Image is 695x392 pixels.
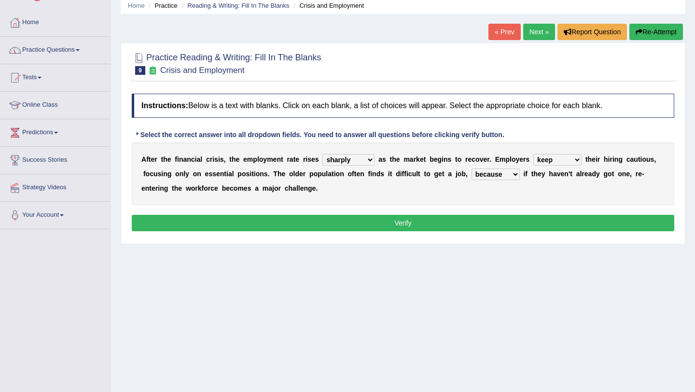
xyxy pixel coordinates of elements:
[420,155,424,163] b: e
[154,155,157,163] b: r
[618,155,623,163] b: g
[267,155,273,163] b: m
[268,184,272,192] b: a
[0,174,111,198] a: Strategy Videos
[186,184,191,192] b: w
[424,170,427,178] b: t
[155,184,158,192] b: r
[175,170,180,178] b: o
[308,184,312,192] b: g
[437,155,442,163] b: g
[500,155,505,163] b: m
[206,155,210,163] b: c
[193,170,197,178] b: o
[523,170,525,178] b: i
[273,170,278,178] b: T
[418,170,420,178] b: t
[224,170,226,178] b: t
[525,170,528,178] b: f
[434,170,439,178] b: g
[354,170,357,178] b: t
[145,184,150,192] b: n
[210,184,214,192] b: c
[163,155,167,163] b: h
[167,170,172,178] b: g
[608,155,610,163] b: i
[376,170,381,178] b: d
[523,155,526,163] b: r
[378,155,382,163] b: a
[289,184,293,192] b: h
[161,155,164,163] b: t
[582,170,584,178] b: r
[278,184,280,192] b: r
[255,184,259,192] b: a
[260,170,264,178] b: n
[196,155,200,163] b: a
[646,155,651,163] b: u
[592,170,596,178] b: d
[392,155,396,163] b: h
[237,170,242,178] b: p
[347,170,352,178] b: o
[202,184,204,192] b: f
[557,170,561,178] b: v
[220,170,224,178] b: n
[576,170,580,178] b: a
[0,9,111,33] a: Home
[372,170,376,178] b: n
[438,170,442,178] b: e
[246,170,250,178] b: s
[277,155,281,163] b: n
[326,170,328,178] b: l
[334,170,336,178] b: i
[287,155,289,163] b: r
[608,170,612,178] b: o
[153,170,158,178] b: u
[146,1,177,10] li: Practice
[250,170,251,178] b: i
[187,155,191,163] b: n
[495,155,500,163] b: E
[596,170,600,178] b: y
[208,184,210,192] b: r
[604,155,608,163] b: h
[630,155,634,163] b: a
[352,170,354,178] b: f
[161,170,163,178] b: i
[148,66,158,75] small: Exam occurring question
[404,170,406,178] b: f
[512,155,516,163] b: o
[298,184,300,192] b: l
[198,184,202,192] b: k
[160,66,245,75] small: Crisis and Employment
[356,170,360,178] b: e
[402,170,404,178] b: f
[285,184,289,192] b: c
[132,51,321,75] h2: Practice Reading & Writing: Fill In The Blanks
[295,170,299,178] b: d
[214,155,218,163] b: s
[229,155,232,163] b: t
[273,155,277,163] b: e
[388,170,390,178] b: i
[183,155,187,163] b: a
[237,184,243,192] b: m
[160,184,164,192] b: n
[175,155,177,163] b: f
[295,155,299,163] b: e
[531,170,534,178] b: t
[642,170,644,178] b: -
[640,155,642,163] b: i
[636,170,638,178] b: r
[510,155,512,163] b: l
[0,119,111,143] a: Predictions
[143,170,146,178] b: f
[314,170,318,178] b: o
[458,170,462,178] b: o
[406,170,408,178] b: i
[205,170,209,178] b: e
[519,155,523,163] b: e
[456,170,458,178] b: j
[281,170,285,178] b: e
